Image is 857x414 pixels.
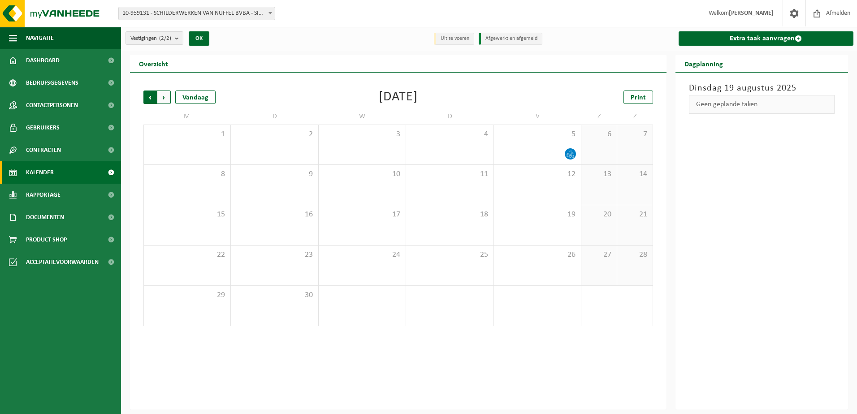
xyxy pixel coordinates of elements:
[498,169,576,179] span: 12
[231,108,318,125] td: D
[26,251,99,273] span: Acceptatievoorwaarden
[586,169,612,179] span: 13
[494,108,581,125] td: V
[617,108,653,125] td: Z
[235,250,313,260] span: 23
[148,250,226,260] span: 22
[586,250,612,260] span: 27
[679,31,854,46] a: Extra taak aanvragen
[235,169,313,179] span: 9
[406,108,493,125] td: D
[411,169,489,179] span: 11
[498,129,576,139] span: 5
[586,210,612,220] span: 20
[26,49,60,72] span: Dashboard
[675,55,732,72] h2: Dagplanning
[411,250,489,260] span: 25
[26,94,78,116] span: Contactpersonen
[581,108,617,125] td: Z
[586,129,612,139] span: 6
[235,210,313,220] span: 16
[479,33,542,45] li: Afgewerkt en afgemeld
[622,169,648,179] span: 14
[26,184,61,206] span: Rapportage
[148,169,226,179] span: 8
[26,206,64,229] span: Documenten
[130,32,171,45] span: Vestigingen
[323,250,401,260] span: 24
[411,210,489,220] span: 18
[434,33,474,45] li: Uit te voeren
[235,290,313,300] span: 30
[631,94,646,101] span: Print
[119,7,275,20] span: 10-959131 - SCHILDERWERKEN VAN NUFFEL BVBA - SINT-LIEVENS-HOUTEM
[189,31,209,46] button: OK
[323,169,401,179] span: 10
[379,91,418,104] div: [DATE]
[143,108,231,125] td: M
[175,91,216,104] div: Vandaag
[26,229,67,251] span: Product Shop
[130,55,177,72] h2: Overzicht
[26,72,78,94] span: Bedrijfsgegevens
[411,129,489,139] span: 4
[623,91,653,104] a: Print
[148,210,226,220] span: 15
[26,116,60,139] span: Gebruikers
[235,129,313,139] span: 2
[26,139,61,161] span: Contracten
[689,82,835,95] h3: Dinsdag 19 augustus 2025
[729,10,774,17] strong: [PERSON_NAME]
[143,91,157,104] span: Vorige
[148,290,226,300] span: 29
[622,210,648,220] span: 21
[126,31,183,45] button: Vestigingen(2/2)
[689,95,835,114] div: Geen geplande taken
[26,161,54,184] span: Kalender
[622,129,648,139] span: 7
[148,129,226,139] span: 1
[498,210,576,220] span: 19
[323,129,401,139] span: 3
[118,7,275,20] span: 10-959131 - SCHILDERWERKEN VAN NUFFEL BVBA - SINT-LIEVENS-HOUTEM
[26,27,54,49] span: Navigatie
[498,250,576,260] span: 26
[323,210,401,220] span: 17
[622,250,648,260] span: 28
[159,35,171,41] count: (2/2)
[319,108,406,125] td: W
[157,91,171,104] span: Volgende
